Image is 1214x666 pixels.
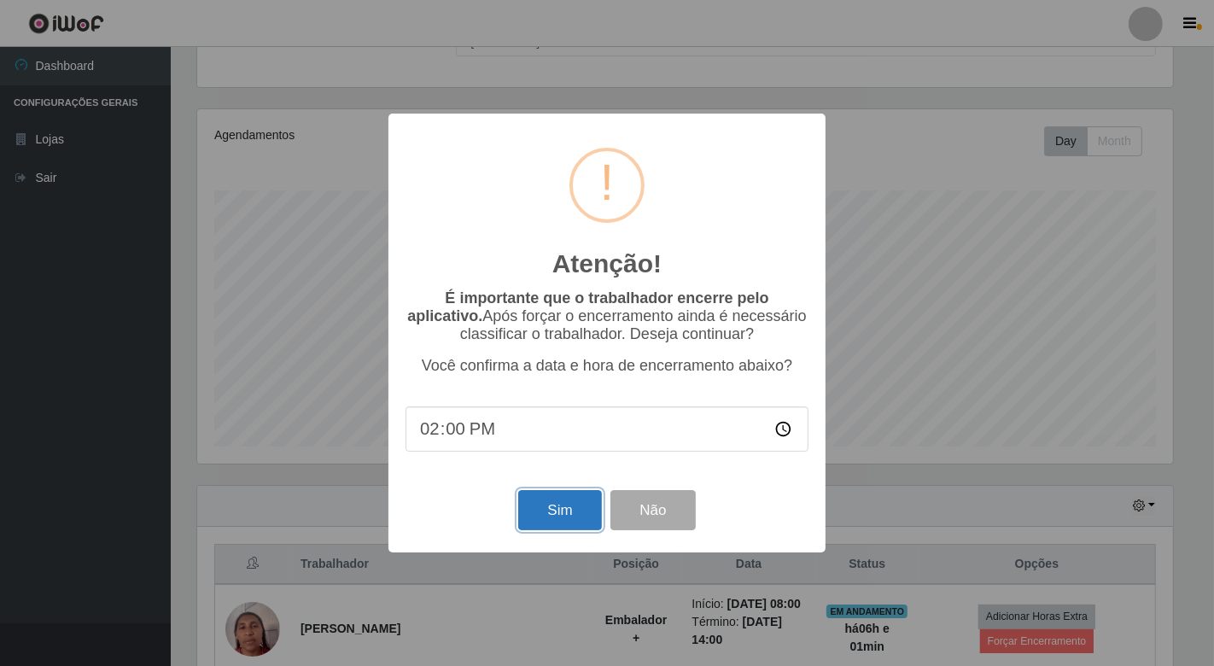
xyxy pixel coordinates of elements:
[552,248,662,279] h2: Atenção!
[518,490,601,530] button: Sim
[407,289,768,324] b: É importante que o trabalhador encerre pelo aplicativo.
[406,289,808,343] p: Após forçar o encerramento ainda é necessário classificar o trabalhador. Deseja continuar?
[406,357,808,375] p: Você confirma a data e hora de encerramento abaixo?
[610,490,695,530] button: Não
